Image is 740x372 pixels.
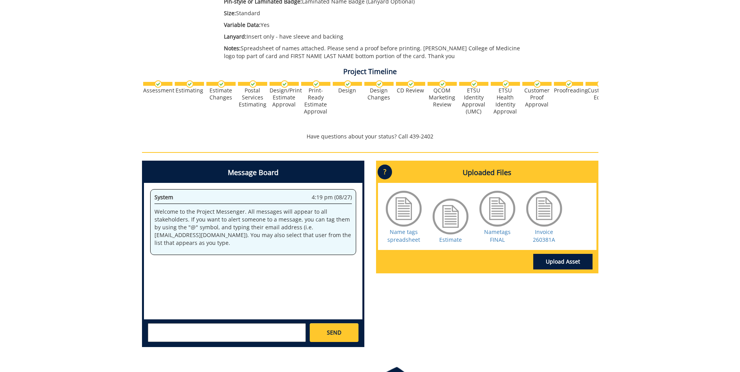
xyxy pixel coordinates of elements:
img: checkmark [281,80,288,88]
a: Estimate [439,236,462,243]
h4: Uploaded Files [378,163,596,183]
textarea: messageToSend [148,323,306,342]
h4: Project Timeline [142,68,598,76]
img: checkmark [154,80,162,88]
span: Notes: [224,44,241,52]
div: Estimating [175,87,204,94]
img: checkmark [534,80,541,88]
p: Yes [224,21,529,29]
img: checkmark [597,80,604,88]
p: Spreadsheet of names attached. Please send a proof before printing. [PERSON_NAME] College of Medi... [224,44,529,60]
p: Standard [224,9,529,17]
span: SEND [327,329,341,337]
img: checkmark [376,80,383,88]
span: Lanyard: [224,33,247,40]
span: 4:19 pm (08/27) [312,193,352,201]
p: Have questions about your status? Call 439-2402 [142,133,598,140]
img: checkmark [312,80,320,88]
div: ETSU Health Identity Approval [491,87,520,115]
div: Customer Proof Approval [522,87,552,108]
img: checkmark [439,80,446,88]
a: Name tags spreadsheet [387,228,420,243]
p: Insert only - have sleeve and backing [224,33,529,41]
span: Size: [224,9,236,17]
div: QCOM Marketing Review [428,87,457,108]
div: ETSU Identity Approval (UMC) [459,87,488,115]
div: CD Review [396,87,425,94]
div: Design Changes [364,87,394,101]
div: Proofreading [554,87,583,94]
img: checkmark [186,80,193,88]
span: System [154,193,173,201]
a: SEND [310,323,358,342]
div: Estimate Changes [206,87,236,101]
a: Nametags FINAL [484,228,511,243]
div: Customer Edits [586,87,615,101]
div: Assessment [143,87,172,94]
a: Invoice 260381A [533,228,555,243]
img: checkmark [407,80,415,88]
img: checkmark [565,80,573,88]
div: Design [333,87,362,94]
img: checkmark [470,80,478,88]
span: Variable Data: [224,21,261,28]
a: Upload Asset [533,254,593,269]
div: Design/Print Estimate Approval [270,87,299,108]
div: Postal Services Estimating [238,87,267,108]
p: ? [378,165,392,179]
img: checkmark [502,80,509,88]
h4: Message Board [144,163,362,183]
img: checkmark [344,80,351,88]
p: Welcome to the Project Messenger. All messages will appear to all stakeholders. If you want to al... [154,208,352,247]
img: checkmark [249,80,257,88]
img: checkmark [218,80,225,88]
div: Print-Ready Estimate Approval [301,87,330,115]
